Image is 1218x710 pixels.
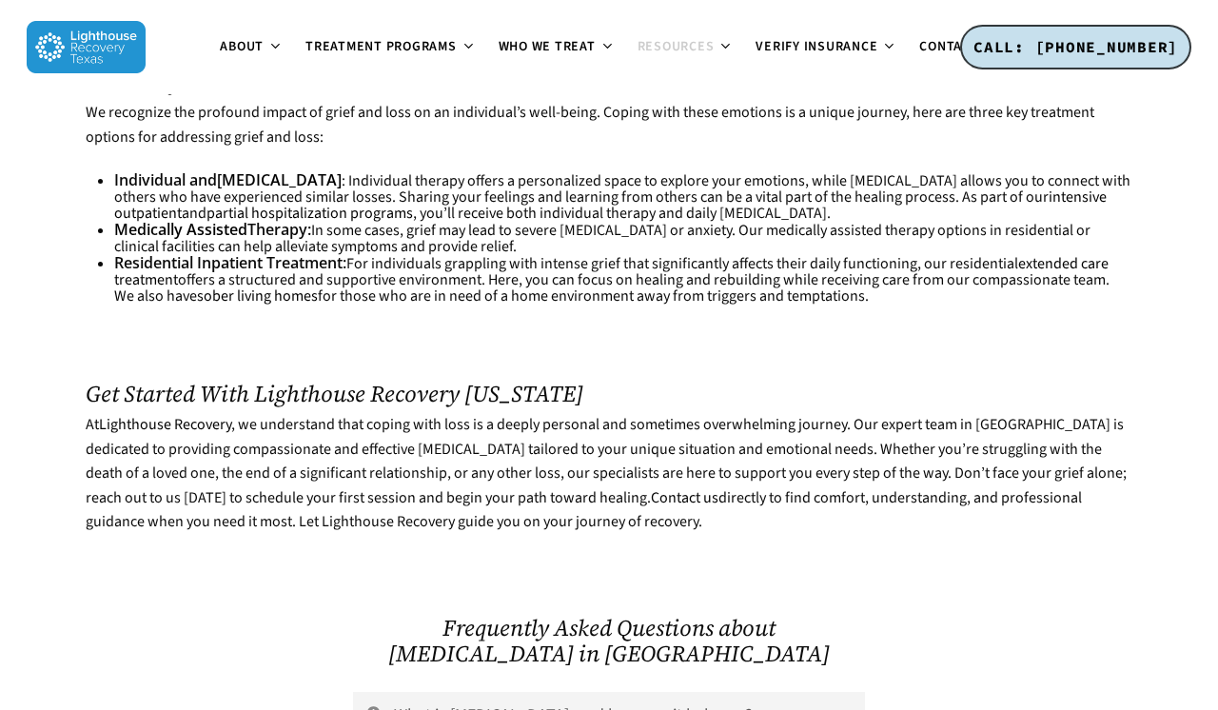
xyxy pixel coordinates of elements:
p: At , we understand that coping with loss is a deeply personal and sometimes overwhelming journey.... [86,413,1132,535]
a: Resources [626,40,745,55]
img: Lighthouse Recovery Texas [27,21,146,73]
span: CALL: [PHONE_NUMBER] [973,37,1178,56]
span: About [220,37,264,56]
a: Verify Insurance [744,40,908,55]
a: [MEDICAL_DATA] [217,169,342,190]
span: In some cases, grief may lead to severe [MEDICAL_DATA] or anxiety. Our medically assisted therapy... [114,220,1090,257]
span: : Individual therapy offers a personalized space to explore your emotions, while [MEDICAL_DATA] a... [114,170,1130,224]
span: Who We Treat [499,37,596,56]
a: extended care treatment [114,253,1109,290]
span: We recognize the profound impact of grief and loss on an individual’s well-being. Coping with the... [86,102,1094,148]
a: Medically Assisted [114,219,247,240]
b: Individual and [114,169,342,190]
span: Resources [638,37,715,56]
a: Treatment Programs [294,40,487,55]
a: intensive outpatient [114,187,1107,224]
a: Contact us [651,487,718,508]
b: Therapy: [114,219,311,240]
h2: Get Started With Lighthouse Recovery [US_STATE] [86,381,1132,406]
a: Contact [908,40,1009,55]
span: Verify Insurance [756,37,877,56]
span: For individuals grappling with intense grief that significantly affects their daily functioning, ... [114,253,1110,306]
a: partial hospitalization programs [206,203,413,224]
a: About [208,40,294,55]
a: Lighthouse Recovery [99,414,231,435]
span: Treatment Programs [305,37,457,56]
h2: Frequently Asked Questions about [MEDICAL_DATA] in [GEOGRAPHIC_DATA] [353,615,866,666]
a: sober living homes [197,286,318,306]
a: CALL: [PHONE_NUMBER] [960,25,1191,70]
span: Contact [919,37,978,56]
a: Who We Treat [487,40,626,55]
b: Residential Inpatient Treatment: [114,252,346,273]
